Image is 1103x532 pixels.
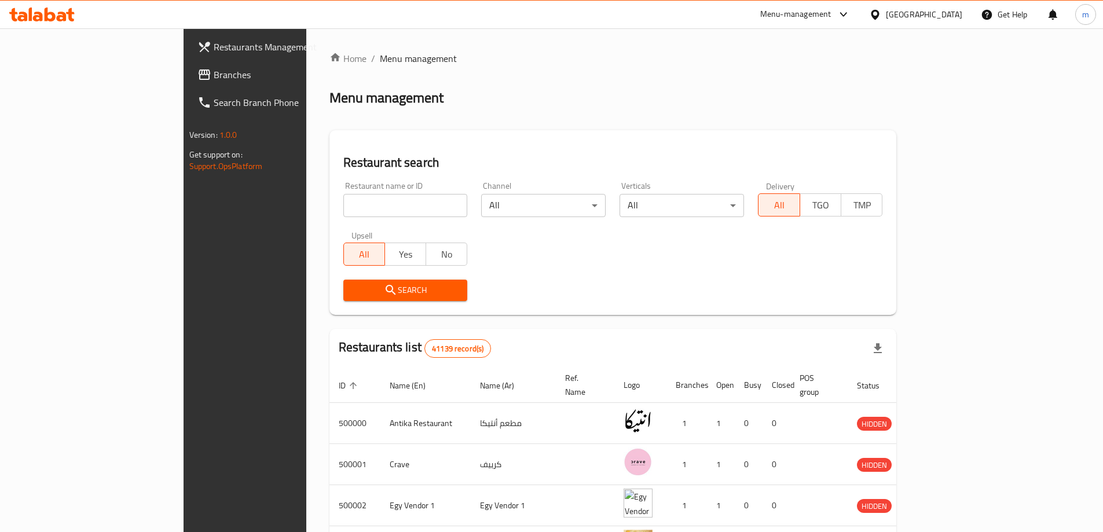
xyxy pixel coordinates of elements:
td: مطعم أنتيكا [471,403,556,444]
button: Yes [384,243,426,266]
span: TMP [846,197,878,214]
td: 1 [707,403,735,444]
td: 0 [735,444,763,485]
div: Export file [864,335,892,362]
a: Support.OpsPlatform [189,159,263,174]
button: All [343,243,385,266]
button: Search [343,280,468,301]
span: POS group [800,371,834,399]
span: Menu management [380,52,457,65]
th: Closed [763,368,790,403]
nav: breadcrumb [329,52,897,65]
div: All [481,194,606,217]
span: ID [339,379,361,392]
td: Egy Vendor 1 [380,485,471,526]
button: TMP [841,193,882,217]
li: / [371,52,375,65]
span: TGO [805,197,837,214]
span: All [349,246,380,263]
span: No [431,246,463,263]
td: 1 [707,444,735,485]
td: 0 [763,403,790,444]
span: Get support on: [189,147,243,162]
span: m [1082,8,1089,21]
h2: Menu management [329,89,444,107]
td: Crave [380,444,471,485]
td: 1 [666,444,707,485]
td: Egy Vendor 1 [471,485,556,526]
button: TGO [800,193,841,217]
span: Search Branch Phone [214,96,358,109]
div: Menu-management [760,8,831,21]
div: [GEOGRAPHIC_DATA] [886,8,962,21]
span: Restaurants Management [214,40,358,54]
td: 1 [666,485,707,526]
td: كرييف [471,444,556,485]
img: Egy Vendor 1 [624,489,653,518]
td: Antika Restaurant [380,403,471,444]
span: Name (En) [390,379,441,392]
a: Search Branch Phone [188,89,368,116]
span: 1.0.0 [219,127,237,142]
th: Logo [614,368,666,403]
th: Open [707,368,735,403]
span: All [763,197,795,214]
div: All [620,194,744,217]
td: 0 [763,485,790,526]
img: Antika Restaurant [624,406,653,435]
button: No [426,243,467,266]
span: HIDDEN [857,500,892,513]
span: Ref. Name [565,371,600,399]
td: 0 [763,444,790,485]
label: Upsell [351,231,373,239]
th: Busy [735,368,763,403]
div: Total records count [424,339,491,358]
th: Branches [666,368,707,403]
span: Branches [214,68,358,82]
span: HIDDEN [857,417,892,431]
span: Search [353,283,459,298]
td: 1 [707,485,735,526]
td: 0 [735,485,763,526]
span: Version: [189,127,218,142]
span: Name (Ar) [480,379,529,392]
a: Branches [188,61,368,89]
td: 0 [735,403,763,444]
span: Yes [390,246,422,263]
td: 1 [666,403,707,444]
span: 41139 record(s) [425,343,490,354]
label: Delivery [766,182,795,190]
span: HIDDEN [857,458,892,472]
input: Search for restaurant name or ID.. [343,194,468,217]
button: All [758,193,800,217]
h2: Restaurants list [339,339,492,358]
a: Restaurants Management [188,33,368,61]
span: Status [857,379,895,392]
img: Crave [624,447,653,476]
h2: Restaurant search [343,154,883,171]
